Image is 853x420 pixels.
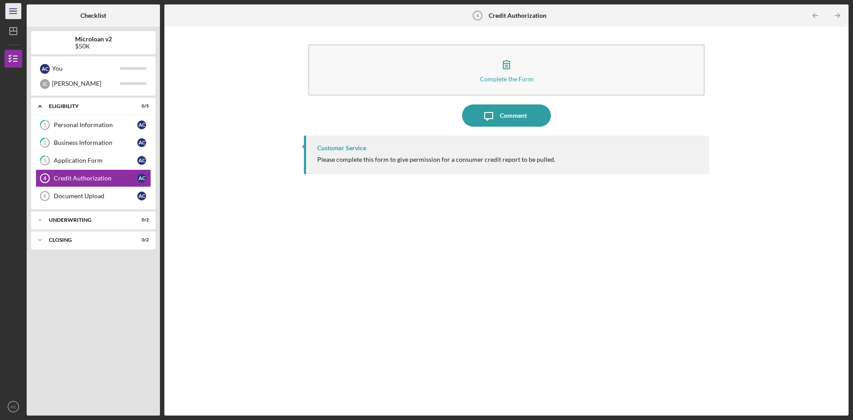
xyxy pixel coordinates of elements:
button: Complete the Form [308,44,705,96]
div: 0 / 2 [133,217,149,223]
div: [PERSON_NAME] [52,76,120,91]
div: $50K [75,43,112,50]
tspan: 4 [44,176,47,181]
b: Microloan v2 [75,36,112,43]
div: Personal Information [54,121,137,128]
div: Document Upload [54,192,137,200]
div: Comment [500,104,527,127]
div: 0 / 5 [133,104,149,109]
div: You [52,61,120,76]
div: A C [137,192,146,200]
div: Customer Service [317,144,366,152]
div: Credit Authorization [54,175,137,182]
div: Underwriting [49,217,127,223]
a: 2Business InformationAC [36,134,151,152]
tspan: 3 [44,158,46,164]
tspan: 1 [44,122,46,128]
div: Complete the Form [480,76,534,82]
b: Checklist [80,12,106,19]
a: 1Personal InformationAC [36,116,151,134]
div: A C [137,156,146,165]
div: J C [40,79,50,89]
a: 3Application FormAC [36,152,151,169]
button: Comment [462,104,551,127]
tspan: 4 [476,13,479,18]
b: Credit Authorization [489,12,546,19]
div: A C [40,64,50,74]
div: Closing [49,237,127,243]
text: AC [10,404,16,409]
a: 4Credit AuthorizationAC [36,169,151,187]
tspan: 2 [44,140,46,146]
div: A C [137,120,146,129]
a: 5Document UploadAC [36,187,151,205]
div: Application Form [54,157,137,164]
div: 0 / 2 [133,237,149,243]
div: Please complete this form to give permission for a consumer credit report to be pulled. [317,156,555,163]
tspan: 5 [44,193,46,199]
button: AC [4,398,22,416]
div: Eligibility [49,104,127,109]
div: A C [137,138,146,147]
div: A C [137,174,146,183]
div: Business Information [54,139,137,146]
